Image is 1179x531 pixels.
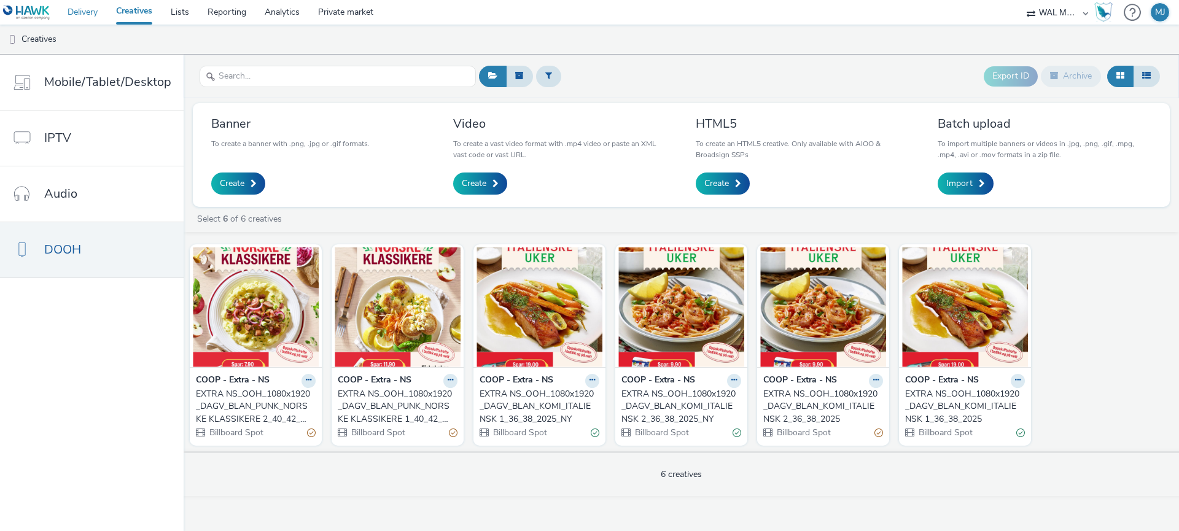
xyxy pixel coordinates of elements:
[621,388,741,425] a: EXTRA NS_OOH_1080x1920_DAGV_BLAN_KOMI_ITALIENSK 2_36_38_2025_NY
[44,185,77,203] span: Audio
[462,177,486,190] span: Create
[449,427,457,440] div: Partially valid
[763,374,837,388] strong: COOP - Extra - NS
[208,427,263,438] span: Billboard Spot
[760,247,886,367] img: EXTRA NS_OOH_1080x1920_DAGV_BLAN_KOMI_ITALIENSK 2_36_38_2025 visual
[1094,2,1118,22] a: Hawk Academy
[193,247,319,367] img: EXTRA NS_OOH_1080x1920_DAGV_BLAN_PUNK_NORSKE KLASSIKERE 2_40_42_2025 visual
[661,468,702,480] span: 6 creatives
[223,213,228,225] strong: 6
[1016,427,1025,440] div: Valid
[211,138,370,149] p: To create a banner with .png, .jpg or .gif formats.
[338,374,411,388] strong: COOP - Extra - NS
[44,129,71,147] span: IPTV
[621,388,736,425] div: EXTRA NS_OOH_1080x1920_DAGV_BLAN_KOMI_ITALIENSK 2_36_38_2025_NY
[453,172,507,195] a: Create
[618,247,744,367] img: EXTRA NS_OOH_1080x1920_DAGV_BLAN_KOMI_ITALIENSK 2_36_38_2025_NY visual
[917,427,973,438] span: Billboard Spot
[196,388,311,425] div: EXTRA NS_OOH_1080x1920_DAGV_BLAN_PUNK_NORSKE KLASSIKERE 2_40_42_2025
[634,427,689,438] span: Billboard Spot
[3,5,50,20] img: undefined Logo
[696,138,909,160] p: To create an HTML5 creative. Only available with AIOO & Broadsign SSPs
[44,73,171,91] span: Mobile/Tablet/Desktop
[902,247,1028,367] img: EXTRA NS_OOH_1080x1920_DAGV_BLAN_KOMI_ITALIENSK 1_36_38_2025 visual
[733,427,741,440] div: Valid
[338,388,457,425] a: EXTRA NS_OOH_1080x1920_DAGV_BLAN_PUNK_NORSKE KLASSIKERE 1_40_42_2025
[211,115,370,132] h3: Banner
[1107,66,1134,87] button: Grid
[1041,66,1101,87] button: Archive
[453,138,667,160] p: To create a vast video format with .mp4 video or paste an XML vast code or vast URL.
[307,427,316,440] div: Partially valid
[696,172,750,195] a: Create
[196,388,316,425] a: EXTRA NS_OOH_1080x1920_DAGV_BLAN_PUNK_NORSKE KLASSIKERE 2_40_42_2025
[6,34,18,46] img: dooh
[196,374,270,388] strong: COOP - Extra - NS
[1133,66,1160,87] button: Table
[938,115,1151,132] h3: Batch upload
[874,427,883,440] div: Partially valid
[480,374,553,388] strong: COOP - Extra - NS
[335,247,461,367] img: EXTRA NS_OOH_1080x1920_DAGV_BLAN_PUNK_NORSKE KLASSIKERE 1_40_42_2025 visual
[905,388,1025,425] a: EXTRA NS_OOH_1080x1920_DAGV_BLAN_KOMI_ITALIENSK 1_36_38_2025
[480,388,599,425] a: EXTRA NS_OOH_1080x1920_DAGV_BLAN_KOMI_ITALIENSK 1_36_38_2025_NY
[44,241,81,258] span: DOOH
[905,374,979,388] strong: COOP - Extra - NS
[480,388,594,425] div: EXTRA NS_OOH_1080x1920_DAGV_BLAN_KOMI_ITALIENSK 1_36_38_2025_NY
[1155,3,1165,21] div: MJ
[338,388,453,425] div: EXTRA NS_OOH_1080x1920_DAGV_BLAN_PUNK_NORSKE KLASSIKERE 1_40_42_2025
[200,66,476,87] input: Search...
[938,172,994,195] a: Import
[946,177,973,190] span: Import
[211,172,265,195] a: Create
[763,388,883,425] a: EXTRA NS_OOH_1080x1920_DAGV_BLAN_KOMI_ITALIENSK 2_36_38_2025
[704,177,729,190] span: Create
[696,115,909,132] h3: HTML5
[453,115,667,132] h3: Video
[196,213,287,225] a: Select of 6 creatives
[1094,2,1113,22] img: Hawk Academy
[591,427,599,440] div: Valid
[220,177,244,190] span: Create
[763,388,878,425] div: EXTRA NS_OOH_1080x1920_DAGV_BLAN_KOMI_ITALIENSK 2_36_38_2025
[492,427,547,438] span: Billboard Spot
[621,374,695,388] strong: COOP - Extra - NS
[350,427,405,438] span: Billboard Spot
[938,138,1151,160] p: To import multiple banners or videos in .jpg, .png, .gif, .mpg, .mp4, .avi or .mov formats in a z...
[776,427,831,438] span: Billboard Spot
[984,66,1038,86] button: Export ID
[477,247,602,367] img: EXTRA NS_OOH_1080x1920_DAGV_BLAN_KOMI_ITALIENSK 1_36_38_2025_NY visual
[905,388,1020,425] div: EXTRA NS_OOH_1080x1920_DAGV_BLAN_KOMI_ITALIENSK 1_36_38_2025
